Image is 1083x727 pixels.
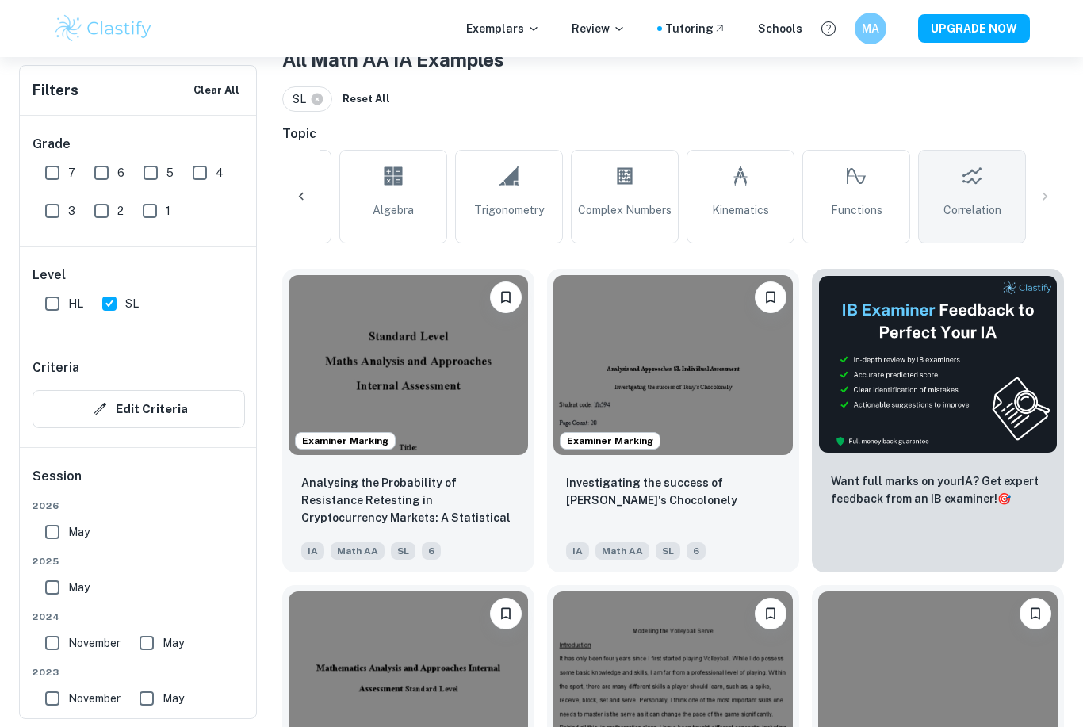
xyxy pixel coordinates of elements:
p: Analysing the Probability of Resistance Retesting in Cryptocurrency Markets: A Statistical Approa... [301,474,515,528]
span: IA [301,542,324,560]
p: Exemplars [466,20,540,37]
span: IA [566,542,589,560]
span: 2 [117,202,124,220]
h6: Filters [33,79,78,101]
a: Tutoring [665,20,726,37]
h6: Level [33,266,245,285]
p: Review [572,20,626,37]
button: UPGRADE NOW [918,14,1030,43]
button: Bookmark [755,598,786,629]
h6: Grade [33,135,245,154]
button: Bookmark [755,281,786,313]
img: Math AA IA example thumbnail: Analysing the Probability of Resistance [289,275,528,455]
span: Algebra [373,201,414,219]
button: Edit Criteria [33,390,245,428]
button: Bookmark [490,598,522,629]
img: Thumbnail [818,275,1058,453]
span: Complex Numbers [578,201,672,219]
button: Help and Feedback [815,15,842,42]
span: May [68,523,90,541]
button: MA [855,13,886,44]
span: 6 [422,542,441,560]
span: 6 [687,542,706,560]
span: Examiner Marking [296,434,395,448]
span: 6 [117,164,124,182]
span: SL [125,295,139,312]
a: ThumbnailWant full marks on yourIA? Get expert feedback from an IB examiner! [812,269,1064,572]
img: Clastify logo [53,13,154,44]
span: 🎯 [997,492,1011,505]
p: Investigating the success of Tony's Chocolonely [566,474,780,509]
span: Correlation [943,201,1001,219]
span: May [163,690,184,707]
span: 2023 [33,665,245,679]
span: May [163,634,184,652]
span: HL [68,295,83,312]
h6: Session [33,467,245,499]
a: Examiner MarkingBookmarkAnalysing the Probability of Resistance Retesting in Cryptocurrency Marke... [282,269,534,572]
span: Kinematics [712,201,769,219]
button: Clear All [189,78,243,102]
h6: MA [862,20,880,37]
span: 2024 [33,610,245,624]
h6: Topic [282,124,1064,143]
span: 7 [68,164,75,182]
h1: All Math AA IA Examples [282,45,1064,74]
span: Trigonometry [474,201,544,219]
span: November [68,634,121,652]
button: Bookmark [1020,598,1051,629]
button: Reset All [339,87,394,111]
button: Bookmark [490,281,522,313]
p: Want full marks on your IA ? Get expert feedback from an IB examiner! [831,473,1045,507]
span: 4 [216,164,224,182]
span: SL [391,542,415,560]
span: November [68,690,121,707]
h6: Criteria [33,358,79,377]
span: Math AA [331,542,385,560]
span: 2026 [33,499,245,513]
span: Math AA [595,542,649,560]
a: Schools [758,20,802,37]
a: Examiner MarkingBookmarkInvestigating the success of Tony's ChocolonelyIAMath AASL6 [547,269,799,572]
span: 5 [166,164,174,182]
span: 2025 [33,554,245,568]
img: Math AA IA example thumbnail: Investigating the success of Tony's Choc [553,275,793,455]
span: SL [293,90,313,108]
span: 1 [166,202,170,220]
span: SL [656,542,680,560]
div: SL [282,86,332,112]
span: Examiner Marking [561,434,660,448]
span: May [68,579,90,596]
span: 3 [68,202,75,220]
span: Functions [831,201,882,219]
